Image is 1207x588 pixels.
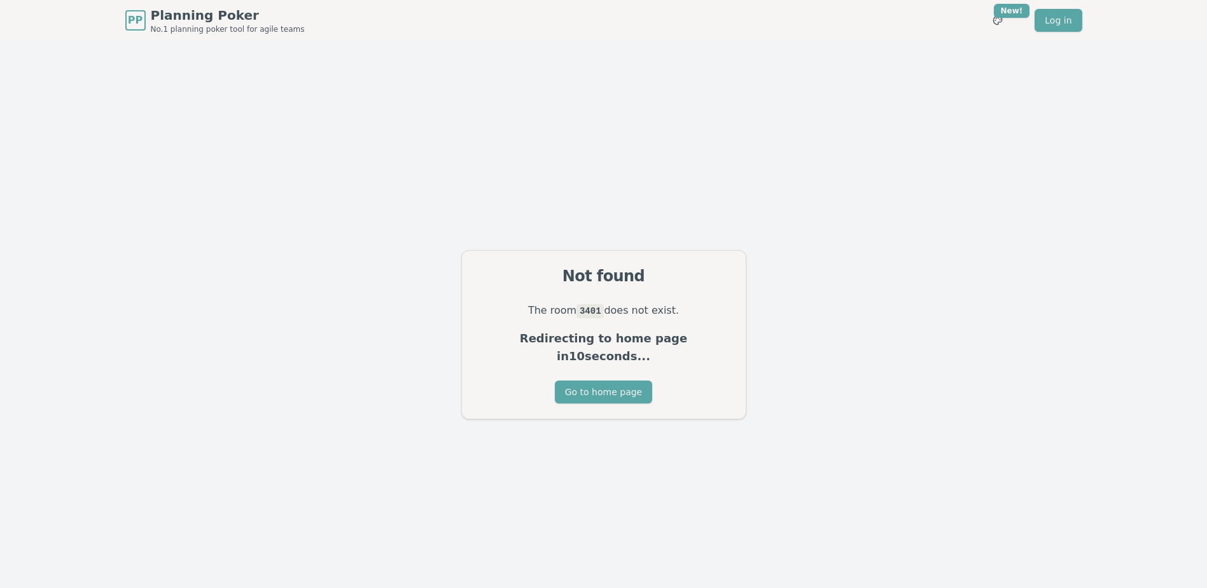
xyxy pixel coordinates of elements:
p: Redirecting to home page in 10 seconds... [477,330,730,365]
p: The room does not exist. [477,302,730,319]
div: New! [994,4,1030,18]
span: No.1 planning poker tool for agile teams [151,24,305,34]
span: Planning Poker [151,6,305,24]
div: Not found [477,266,730,286]
a: PPPlanning PokerNo.1 planning poker tool for agile teams [125,6,305,34]
span: PP [128,13,143,28]
button: New! [986,9,1009,32]
code: 3401 [576,304,604,318]
a: Log in [1035,9,1082,32]
button: Go to home page [555,381,652,403]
